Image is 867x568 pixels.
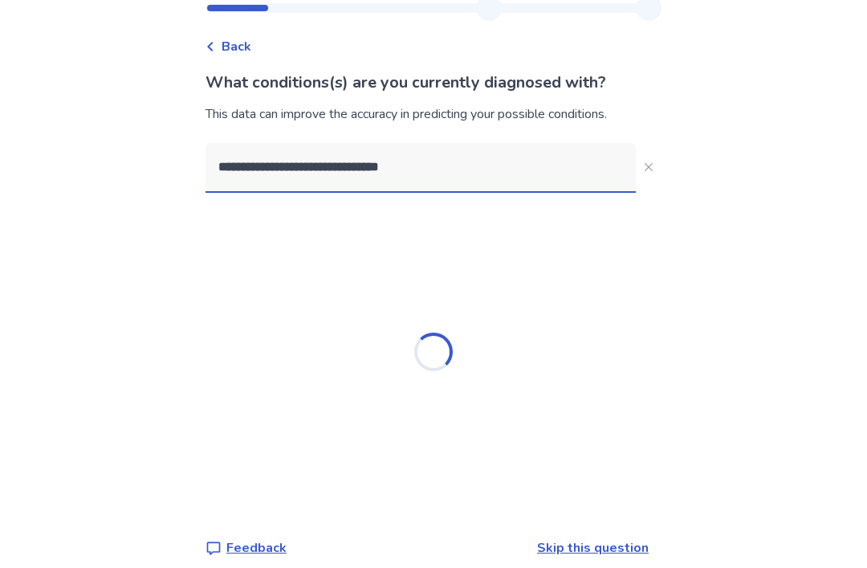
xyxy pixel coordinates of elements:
[226,538,287,558] p: Feedback
[206,71,661,95] p: What conditions(s) are you currently diagnosed with?
[206,104,661,124] div: This data can improve the accuracy in predicting your possible conditions.
[206,538,287,558] a: Feedback
[222,37,251,56] span: Back
[636,154,661,180] button: Close
[537,539,649,557] a: Skip this question
[206,143,636,191] input: Close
